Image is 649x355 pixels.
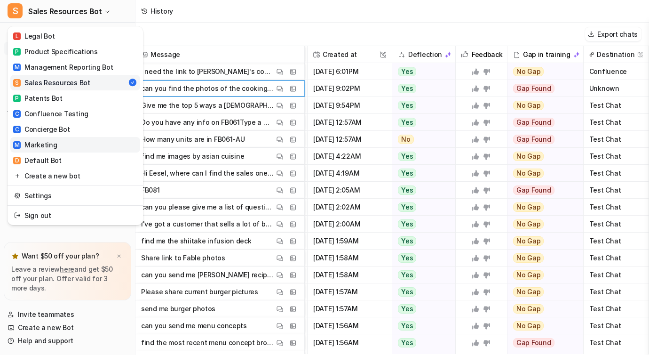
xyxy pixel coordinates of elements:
div: Confluence Testing [13,109,88,119]
span: M [13,141,21,149]
div: Default Bot [13,155,62,165]
span: L [13,32,21,40]
span: P [13,48,21,56]
div: SSales Resources Bot [8,26,143,225]
a: Sign out [10,208,140,223]
span: C [13,126,21,133]
div: Marketing [13,140,57,150]
span: S [13,79,21,87]
span: D [13,157,21,164]
div: Sales Resources Bot [13,78,90,88]
img: reset [14,171,21,181]
img: reset [14,191,21,201]
a: Settings [10,188,140,203]
div: Concierge Bot [13,124,70,134]
span: P [13,95,21,102]
div: Management Reporting Bot [13,62,113,72]
div: Product Specifications [13,47,98,56]
span: C [13,110,21,118]
a: Create a new bot [10,168,140,184]
span: Sales Resources Bot [28,5,102,18]
img: reset [14,210,21,220]
div: Patents Bot [13,93,63,103]
span: S [8,3,23,18]
span: M [13,64,21,71]
div: Legal Bot [13,31,55,41]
